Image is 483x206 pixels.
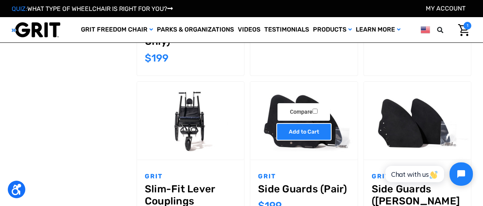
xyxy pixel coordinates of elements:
[364,85,471,156] img: GRIT Junior Side Guards: pair of side guards and hardware to attach to GRIT Junior, to protect cl...
[464,22,471,30] span: 1
[372,172,463,181] p: GRIT
[145,172,236,181] p: GRIT
[12,5,27,12] span: QUIZ:
[258,183,350,195] a: Side Guards (Pair),$199.00
[236,17,262,42] a: Videos
[452,22,471,38] a: Cart with 1 items
[250,82,357,160] a: Side Guards (Pair),$199.00
[441,22,452,38] input: Search
[137,85,244,156] img: Slim-Fit Lever Couplings
[276,123,332,141] a: Add to Cart
[311,17,354,42] a: Products
[12,22,60,38] img: GRIT All-Terrain Wheelchair and Mobility Equipment
[377,156,479,192] iframe: Tidio Chat
[79,17,155,42] a: GRIT Freedom Chair
[155,17,236,42] a: Parks & Organizations
[145,52,169,64] span: $199
[426,5,465,12] a: Account
[458,24,469,36] img: Cart
[250,85,357,156] img: GRIT Side Guards: pair of side guards and hardware to attach to GRIT Freedom Chair, to protect cl...
[354,17,402,42] a: Learn More
[262,17,311,42] a: Testimonials
[313,109,318,114] input: Compare
[278,103,330,121] label: Compare
[421,25,430,35] img: us.png
[137,82,244,160] a: Slim-Fit Lever Couplings,$399.00
[258,172,350,181] p: GRIT
[364,82,471,160] a: Side Guards (GRIT Jr.),$199.00
[12,5,173,12] a: QUIZ:WHAT TYPE OF WHEELCHAIR IS RIGHT FOR YOU?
